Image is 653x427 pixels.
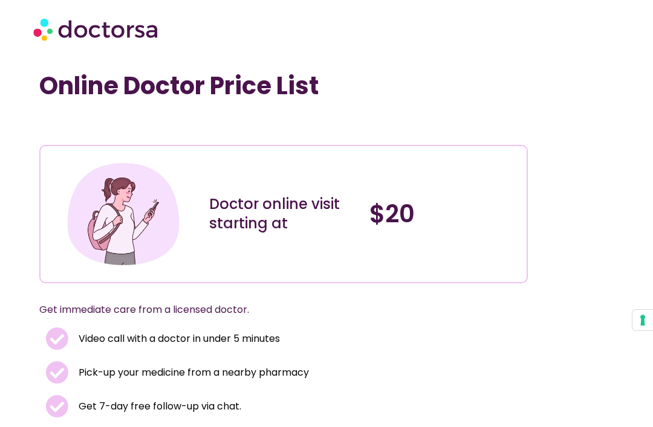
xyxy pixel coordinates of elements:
iframe: Customer reviews powered by Trustpilot [45,118,227,133]
span: Pick-up your medicine from a nearby pharmacy [76,364,309,381]
h1: Online Doctor Price List [39,71,528,100]
span: Video call with a doctor in under 5 minutes [76,330,280,347]
button: Your consent preferences for tracking technologies [632,310,653,330]
div: Doctor online visit starting at [209,194,357,233]
p: Get immediate care from a licensed doctor. [39,301,499,318]
img: Illustration depicting a young woman in a casual outfit, engaged with her smartphone. She has a p... [64,155,183,274]
h4: $20 [369,199,518,228]
span: Get 7-day free follow-up via chat. [76,398,241,415]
